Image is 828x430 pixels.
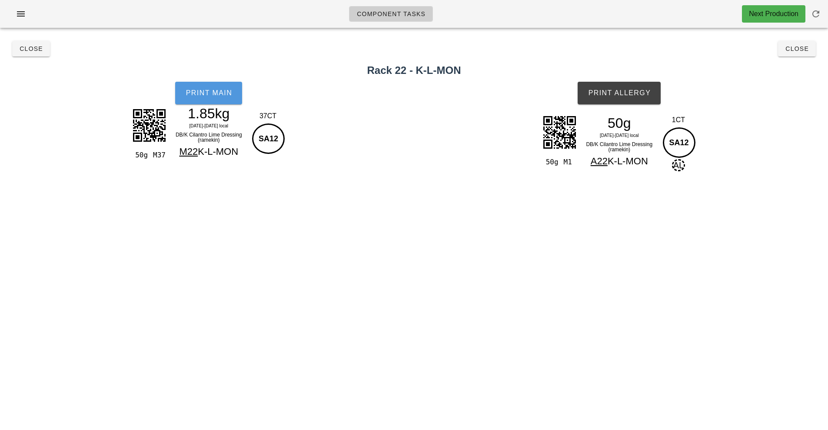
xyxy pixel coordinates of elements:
span: Print Main [185,89,232,97]
div: 1.85kg [171,107,246,120]
button: Print Main [175,82,242,104]
span: Print Allergy [588,89,651,97]
button: Print Allergy [578,82,661,104]
span: [DATE]-[DATE] local [600,133,639,138]
div: SA12 [252,123,285,154]
span: Close [19,45,43,52]
span: [DATE]-[DATE] local [189,123,228,128]
div: 50g [542,157,560,168]
h2: Rack 22 - K-L-MON [5,63,823,78]
span: M22 [179,146,198,157]
div: 50g [132,150,150,161]
div: SA12 [663,127,695,158]
button: Close [12,41,50,57]
div: 50g [582,117,657,130]
span: Component Tasks [356,10,426,17]
img: Q4hTR8DhBCSS4sNiTyy5R37kMxRuylVNsfMIYQEtbiSPdVmIoQUqCZDrsDYRZ1EMLEhXUrXkwrZhwQLqXXqTBJClmghQUEkl5... [538,110,581,154]
img: 9YAAAAASUVORK5CYII= [127,103,171,147]
div: Next Production [749,9,798,19]
span: A22 [591,156,608,167]
span: K-L-MON [198,146,238,157]
button: Close [778,41,816,57]
span: AL [672,159,685,171]
div: 1CT [661,115,697,125]
div: M37 [150,150,167,161]
div: M1 [560,157,578,168]
div: 37CT [250,111,286,121]
div: DB/K Cilantro Lime Dressing (ramekin) [171,130,246,144]
div: DB/K Cilantro Lime Dressing (ramekin) [582,140,657,154]
span: K-L-MON [608,156,648,167]
a: Component Tasks [349,6,433,22]
span: Close [785,45,809,52]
